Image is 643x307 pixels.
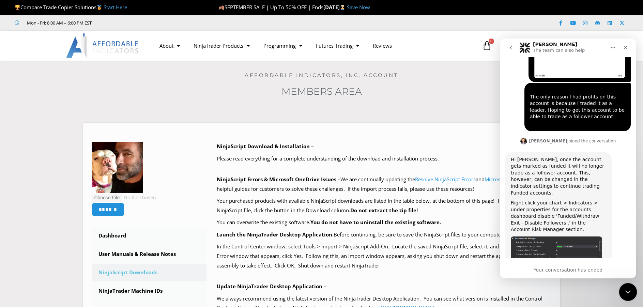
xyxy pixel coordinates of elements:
[350,207,418,214] b: Do not extract the zip file!
[245,72,398,78] a: Affordable Indicators, Inc. Account
[25,19,92,27] span: Mon - Fri: 8:00 AM – 6:00 PM EST
[472,36,502,56] a: 0
[217,196,552,215] p: Your purchased products with available NinjaScript downloads are listed in the table below, at th...
[489,39,494,44] span: 0
[619,283,637,301] iframe: Intercom live chat
[217,230,552,240] p: Before continuing, be sure to save the NinjaScript files to your computer.
[217,218,552,227] p: You can overwrite the existing software.
[92,142,143,193] img: 57328cec886053d8134d04f5ebb3f1a0ae6634908c3d7b4acd48a8196bbd64ae
[366,38,399,53] a: Reviews
[217,143,314,150] b: NinjaScript Download & Installation –
[257,38,309,53] a: Programming
[15,4,127,11] span: Compare Trade Copier Solutions
[219,4,323,11] span: SEPTEMBER SALE | Up To 50% OFF | Ends
[485,176,531,183] a: Microsoft OneDrive
[500,39,636,278] iframe: Intercom live chat
[15,5,20,10] img: 🏆
[340,5,345,10] img: ⌛
[415,176,476,183] a: Resolve NinjaScript Errors
[92,282,207,300] a: NinjaTrader Machine IDs
[92,227,207,245] a: Dashboard
[92,245,207,263] a: User Manuals & Release Notes
[153,38,474,53] nav: Menu
[281,86,362,97] a: Members Area
[104,4,127,11] a: Start Here
[217,154,552,164] p: Please read everything for a complete understanding of the download and installation process.
[217,283,326,290] b: Update NinjaTrader Desktop Application –
[347,4,370,11] a: Save Now
[310,219,441,226] b: You do not have to uninstall the existing software.
[219,5,224,10] img: 🍂
[92,264,207,281] a: NinjaScript Downloads
[187,38,257,53] a: NinjaTrader Products
[97,5,102,10] img: 🥇
[309,38,366,53] a: Futures Trading
[66,33,139,58] img: LogoAI | Affordable Indicators – NinjaTrader
[217,175,552,194] p: We are continually updating the and pages as helpful guides for customers to solve these challeng...
[323,4,347,11] strong: [DATE]
[153,38,187,53] a: About
[217,231,334,238] b: Launch the NinjaTrader Desktop Application.
[217,176,340,183] b: NinjaScript Errors & Microsoft OneDrive Issues –
[217,242,552,271] p: In the Control Center window, select Tools > Import > NinjaScript Add-On. Locate the saved NinjaS...
[101,19,203,26] iframe: Customer reviews powered by Trustpilot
